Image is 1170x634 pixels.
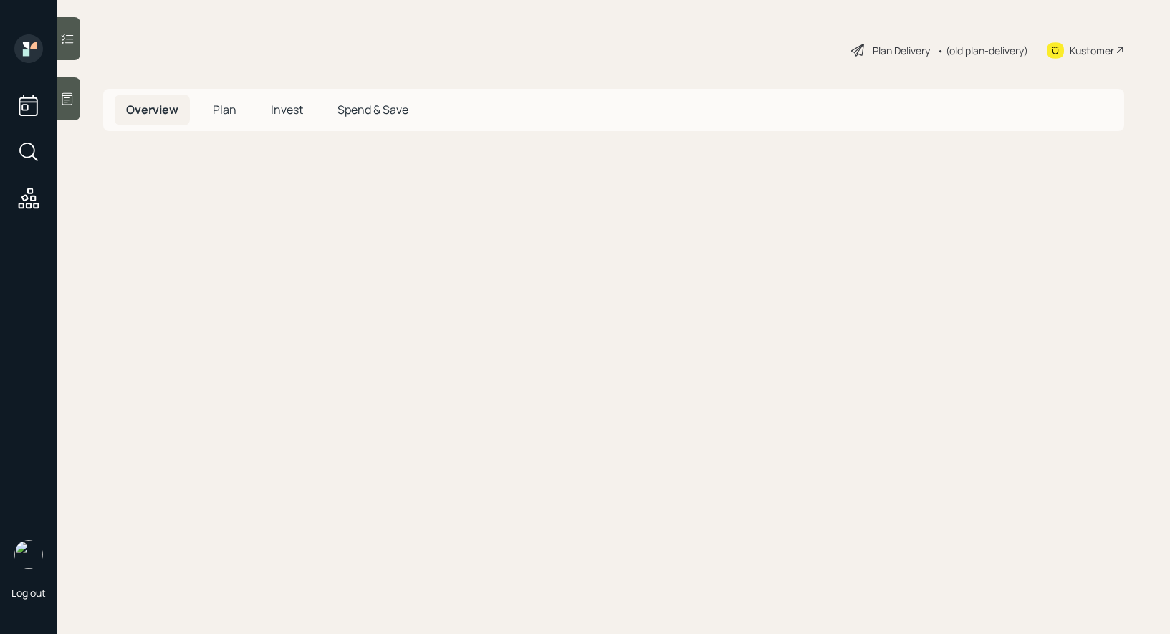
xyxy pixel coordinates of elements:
span: Invest [271,102,303,117]
span: Plan [213,102,236,117]
div: • (old plan-delivery) [937,43,1028,58]
div: Kustomer [1070,43,1114,58]
div: Plan Delivery [873,43,930,58]
div: Log out [11,586,46,600]
span: Spend & Save [337,102,408,117]
img: treva-nostdahl-headshot.png [14,540,43,569]
span: Overview [126,102,178,117]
